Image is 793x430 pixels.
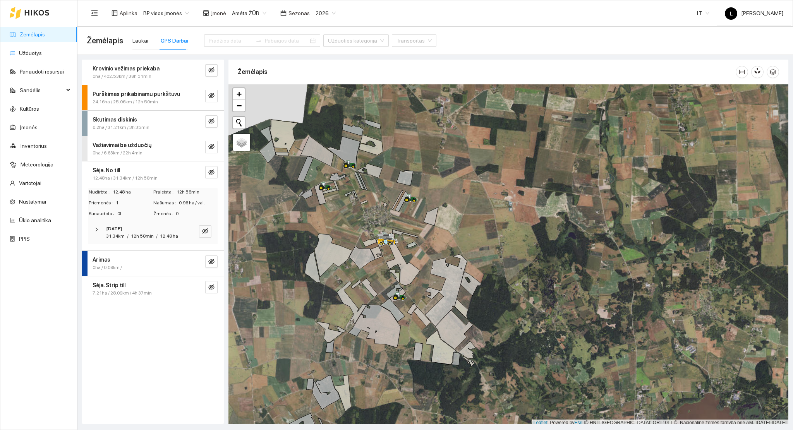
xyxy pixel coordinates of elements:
[20,82,64,98] span: Sandėlis
[89,199,116,207] span: Priemonės
[534,420,548,425] a: Leaflet
[143,7,189,19] span: BP visos įmonės
[199,225,211,238] button: eye-invisible
[179,199,217,207] span: 0.96 ha / val.
[116,199,153,207] span: 1
[93,116,137,123] strong: Skutimas diskinis
[21,143,47,149] a: Inventorius
[19,236,30,242] a: PPIS
[106,226,122,231] strong: [DATE]
[82,60,224,85] div: Krovinio vežimas priekaba0ha / 402.53km / 38h 51mineye-invisible
[19,217,51,223] a: Ūkio analitika
[93,98,158,106] span: 24.16ha / 25.06km / 12h 50min
[93,124,149,131] span: 6.2ha / 31.21km / 3h 35min
[93,290,152,297] span: 7.21ha / 28.09km / 4h 37min
[208,67,215,74] span: eye-invisible
[153,199,179,207] span: Našumas
[20,124,38,130] a: Įmonės
[205,64,218,77] button: eye-invisible
[93,167,120,173] strong: Sėja. No till
[205,166,218,178] button: eye-invisible
[94,227,99,232] span: right
[91,10,98,17] span: menu-fold
[725,10,783,16] span: [PERSON_NAME]
[176,210,217,218] span: 0
[208,169,215,176] span: eye-invisible
[205,90,218,102] button: eye-invisible
[209,36,252,45] input: Pradžios data
[211,9,227,17] span: Įmonė :
[232,7,266,19] span: Arsėta ŽŪB
[20,31,45,38] a: Žemėlapis
[21,161,53,168] a: Meteorologija
[177,188,217,196] span: 12h 58min
[238,61,736,83] div: Žemėlapis
[233,88,245,100] a: Zoom in
[203,10,209,16] span: shop
[131,233,154,239] span: 12h 58min
[205,255,218,268] button: eye-invisible
[82,136,224,161] div: Važiavimai be užduočių0ha / 6.63km / 22h 4mineye-invisible
[316,7,336,19] span: 2026
[113,188,153,196] span: 12.48 ha
[233,100,245,111] a: Zoom out
[82,251,224,276] div: Arimas0ha / 0.09km /eye-invisible
[256,38,262,44] span: to
[575,420,583,425] a: Esri
[205,281,218,293] button: eye-invisible
[233,134,250,151] a: Layers
[205,115,218,128] button: eye-invisible
[208,259,215,266] span: eye-invisible
[237,89,242,99] span: +
[112,10,118,16] span: layout
[93,142,151,148] strong: Važiavimai be užduočių
[20,106,39,112] a: Kultūros
[736,69,748,75] span: column-width
[93,257,110,263] strong: Arimas
[82,276,224,302] div: Sėja. Strip till7.21ha / 28.09km / 4h 37mineye-invisible
[19,50,42,56] a: Užduotys
[288,9,311,17] span: Sezonas :
[256,38,262,44] span: swap-right
[208,144,215,151] span: eye-invisible
[237,101,242,110] span: −
[87,5,102,21] button: menu-fold
[205,141,218,153] button: eye-invisible
[89,188,113,196] span: Nudirbta
[265,36,309,45] input: Pabaigos data
[153,210,176,218] span: Žmonės
[156,233,158,239] span: /
[20,69,64,75] a: Panaudoti resursai
[120,9,139,17] span: Aplinka :
[132,36,148,45] div: Laukai
[87,34,123,47] span: Žemėlapis
[127,233,129,239] span: /
[93,149,142,157] span: 0ha / 6.63km / 22h 4min
[208,93,215,100] span: eye-invisible
[160,233,178,239] span: 12.48 ha
[736,66,748,78] button: column-width
[730,7,733,20] span: L
[82,161,224,187] div: Sėja. No till12.48ha / 31.34km / 12h 58mineye-invisible
[532,420,788,426] div: | Powered by © HNIT-[GEOGRAPHIC_DATA]; ORT10LT ©, Nacionalinė žemės tarnyba prie AM, [DATE]-[DATE]
[19,199,46,205] a: Nustatymai
[93,175,158,182] span: 12.48ha / 31.34km / 12h 58min
[93,282,125,288] strong: Sėja. Strip till
[19,180,41,186] a: Vartotojai
[89,210,117,218] span: Sunaudota
[93,264,122,271] span: 0ha / 0.09km /
[584,420,585,425] span: |
[93,65,160,72] strong: Krovinio vežimas priekaba
[153,188,177,196] span: Praleista
[202,228,208,235] span: eye-invisible
[208,118,215,125] span: eye-invisible
[82,111,224,136] div: Skutimas diskinis6.2ha / 31.21km / 3h 35mineye-invisible
[233,117,245,128] button: Initiate a new search
[82,85,224,110] div: Purškimas prikabinamu purkštuvu24.16ha / 25.06km / 12h 50mineye-invisible
[280,10,287,16] span: calendar
[161,36,188,45] div: GPS Darbai
[106,233,125,239] span: 31.34km
[208,284,215,291] span: eye-invisible
[93,91,180,97] strong: Purškimas prikabinamu purkštuvu
[93,73,151,80] span: 0ha / 402.53km / 38h 51min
